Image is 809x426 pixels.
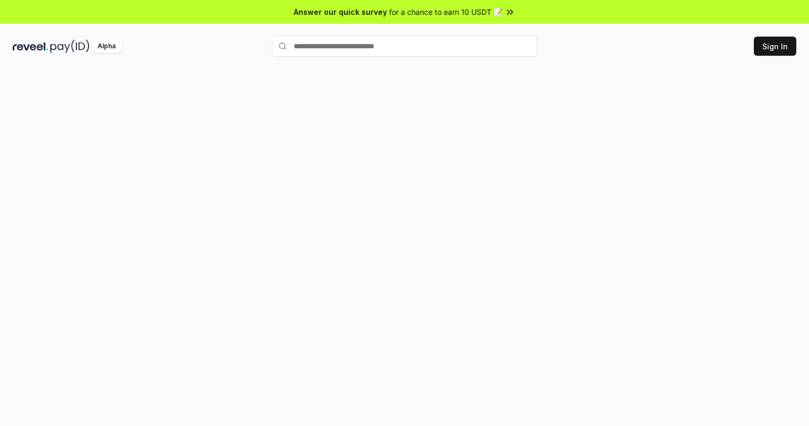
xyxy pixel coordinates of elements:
span: for a chance to earn 10 USDT 📝 [389,6,503,18]
img: reveel_dark [13,40,48,53]
img: pay_id [50,40,90,53]
div: Alpha [92,40,121,53]
button: Sign In [754,37,796,56]
span: Answer our quick survey [294,6,387,18]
